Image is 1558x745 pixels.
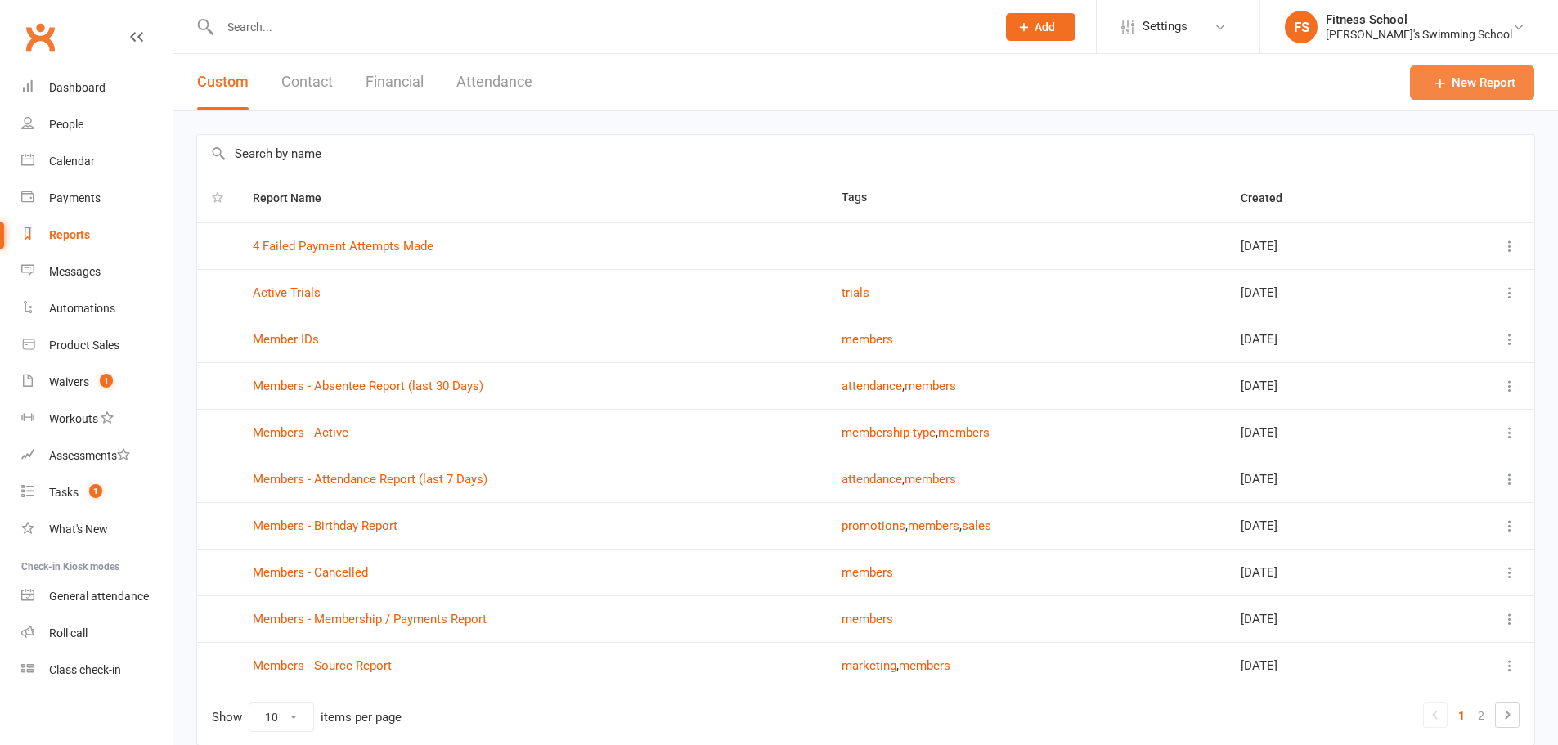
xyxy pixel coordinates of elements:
span: Created [1241,191,1300,204]
span: , [959,518,962,533]
div: Messages [49,265,101,278]
span: Settings [1143,8,1188,45]
button: members [842,330,893,349]
a: People [21,106,173,143]
a: Members - Birthday Report [253,518,397,533]
a: Messages [21,254,173,290]
span: 1 [89,484,102,498]
a: General attendance kiosk mode [21,578,173,615]
a: Assessments [21,438,173,474]
button: members [842,563,893,582]
a: Payments [21,180,173,217]
div: What's New [49,523,108,536]
a: 1 [1452,704,1471,727]
a: Calendar [21,143,173,180]
div: Reports [49,228,90,241]
td: [DATE] [1226,409,1425,456]
a: Roll call [21,615,173,652]
button: members [905,469,956,489]
button: members [842,609,893,629]
td: [DATE] [1226,502,1425,549]
a: Automations [21,290,173,327]
a: Dashboard [21,70,173,106]
input: Search by name [197,135,1534,173]
div: Tasks [49,486,79,499]
a: Product Sales [21,327,173,364]
td: [DATE] [1226,549,1425,595]
td: [DATE] [1226,269,1425,316]
a: Members - Membership / Payments Report [253,612,487,626]
span: , [936,425,938,440]
div: Dashboard [49,81,106,94]
div: General attendance [49,590,149,603]
div: Automations [49,302,115,315]
a: Class kiosk mode [21,652,173,689]
span: 1 [100,374,113,388]
a: 2 [1471,704,1491,727]
button: Custom [197,54,249,110]
input: Search... [215,16,985,38]
div: items per page [321,711,402,725]
div: Show [212,702,402,732]
a: Tasks 1 [21,474,173,511]
a: Member IDs [253,332,319,347]
a: Clubworx [20,16,61,57]
a: Members - Absentee Report (last 30 Days) [253,379,483,393]
button: marketing [842,656,896,675]
a: Waivers 1 [21,364,173,401]
span: Add [1035,20,1055,34]
a: New Report [1410,65,1534,100]
button: Created [1241,188,1300,208]
div: Assessments [49,449,130,462]
td: [DATE] [1226,595,1425,642]
div: Class check-in [49,663,121,676]
span: , [902,379,905,393]
a: Members - Cancelled [253,565,368,580]
th: Tags [827,173,1226,222]
div: Roll call [49,626,88,640]
button: Report Name [253,188,339,208]
a: Members - Source Report [253,658,392,673]
a: Members - Active [253,425,348,440]
div: People [49,118,83,131]
button: attendance [842,376,902,396]
button: members [908,516,959,536]
td: [DATE] [1226,316,1425,362]
div: Waivers [49,375,89,388]
div: [PERSON_NAME]'s Swimming School [1326,27,1512,42]
span: , [896,658,899,673]
a: 4 Failed Payment Attempts Made [253,239,433,254]
div: Workouts [49,412,98,425]
div: Calendar [49,155,95,168]
a: Workouts [21,401,173,438]
div: Payments [49,191,101,204]
button: membership-type [842,423,936,442]
button: Contact [281,54,333,110]
td: [DATE] [1226,456,1425,502]
td: [DATE] [1226,362,1425,409]
button: Add [1006,13,1075,41]
a: What's New [21,511,173,548]
td: [DATE] [1226,642,1425,689]
button: Attendance [456,54,532,110]
a: Active Trials [253,285,321,300]
button: attendance [842,469,902,489]
div: Fitness School [1326,12,1512,27]
div: Product Sales [49,339,119,352]
td: [DATE] [1226,222,1425,269]
button: promotions [842,516,905,536]
button: members [938,423,990,442]
a: Reports [21,217,173,254]
div: FS [1285,11,1318,43]
span: , [902,472,905,487]
span: Report Name [253,191,339,204]
a: Members - Attendance Report (last 7 Days) [253,472,487,487]
span: , [905,518,908,533]
button: sales [962,516,991,536]
button: Financial [366,54,424,110]
button: trials [842,283,869,303]
button: members [899,656,950,675]
button: members [905,376,956,396]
